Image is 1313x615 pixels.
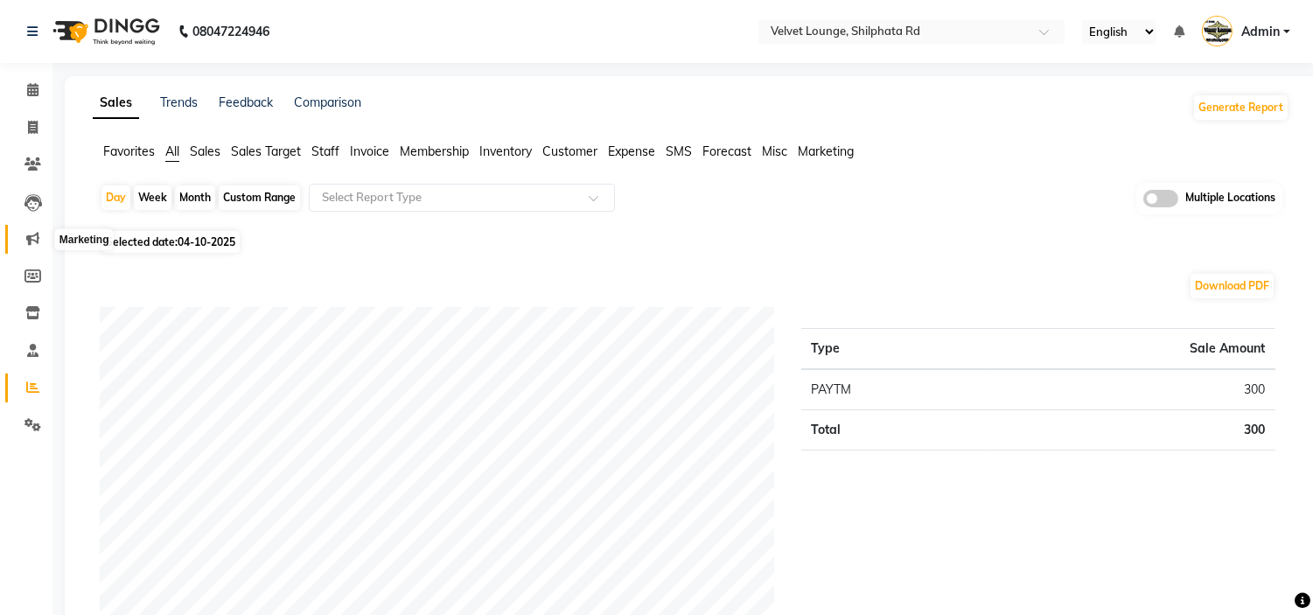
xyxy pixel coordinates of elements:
[231,143,301,159] span: Sales Target
[985,328,1275,369] th: Sale Amount
[801,369,986,410] td: PAYTM
[608,143,655,159] span: Expense
[101,231,240,253] span: Selected date:
[798,143,854,159] span: Marketing
[1241,23,1280,41] span: Admin
[666,143,692,159] span: SMS
[55,229,114,250] div: Marketing
[103,143,155,159] span: Favorites
[178,235,235,248] span: 04-10-2025
[1202,16,1233,46] img: Admin
[294,94,361,110] a: Comparison
[1194,95,1288,120] button: Generate Report
[801,328,986,369] th: Type
[134,185,171,210] div: Week
[175,185,215,210] div: Month
[192,7,269,56] b: 08047224946
[190,143,220,159] span: Sales
[219,185,300,210] div: Custom Range
[219,94,273,110] a: Feedback
[400,143,469,159] span: Membership
[160,94,198,110] a: Trends
[45,7,164,56] img: logo
[165,143,179,159] span: All
[350,143,389,159] span: Invoice
[1191,274,1274,298] button: Download PDF
[101,185,130,210] div: Day
[311,143,339,159] span: Staff
[801,409,986,450] td: Total
[985,369,1275,410] td: 300
[985,409,1275,450] td: 300
[1185,190,1275,207] span: Multiple Locations
[479,143,532,159] span: Inventory
[542,143,597,159] span: Customer
[762,143,787,159] span: Misc
[702,143,751,159] span: Forecast
[93,87,139,119] a: Sales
